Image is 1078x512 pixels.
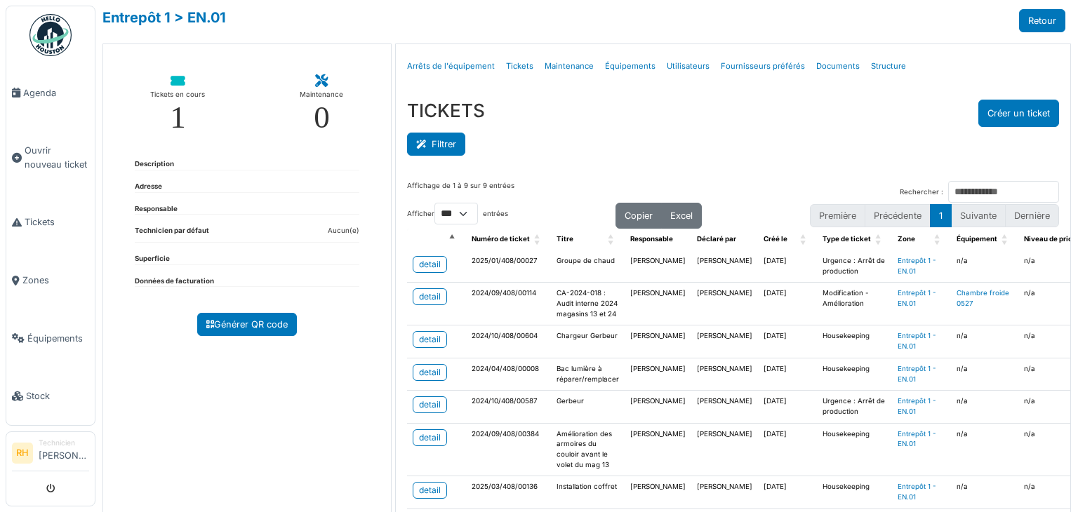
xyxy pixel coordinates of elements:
a: detail [413,429,447,446]
a: Entrepôt 1 - EN.01 [898,483,936,501]
a: Arrêts de l'équipement [401,50,500,83]
span: Type de ticket [823,235,871,243]
td: [PERSON_NAME] [625,391,691,423]
span: Zone: Activate to sort [934,229,943,250]
td: [PERSON_NAME] [691,423,758,476]
a: detail [413,331,447,348]
td: 2024/09/408/00384 [466,423,551,476]
span: Ouvrir nouveau ticket [25,144,89,170]
div: detail [419,366,441,379]
a: Documents [811,50,865,83]
dt: Superficie [135,254,170,264]
td: [PERSON_NAME] [625,325,691,358]
td: n/a [951,423,1018,476]
td: [PERSON_NAME] [691,476,758,508]
button: Excel [661,203,702,229]
td: Housekeeping [817,325,892,358]
a: detail [413,288,447,305]
td: 2024/04/408/00008 [466,358,551,390]
a: Entrepôt 1 - EN.01 [898,430,936,448]
td: [PERSON_NAME] [625,423,691,476]
li: RH [12,443,33,464]
dt: Adresse [135,182,162,192]
a: Tickets [6,194,95,252]
td: CA-2024-018 : Audit interne 2024 magasins 13 et 24 [551,283,625,325]
span: Déclaré par [697,235,736,243]
span: Excel [670,210,693,221]
td: [PERSON_NAME] [625,283,691,325]
td: Modification - Amélioration [817,283,892,325]
a: Utilisateurs [661,50,715,83]
span: Tickets [25,215,89,229]
td: [PERSON_NAME] [691,250,758,283]
a: Tickets en cours 1 [139,64,216,144]
a: Structure [865,50,912,83]
select: Afficherentrées [434,203,478,224]
td: 2025/03/408/00136 [466,476,551,508]
a: Entrepôt 1 - EN.01 [898,289,936,307]
span: Équipement [957,235,997,243]
div: 0 [314,102,330,133]
div: detail [419,290,441,303]
span: Numéro de ticket [472,235,530,243]
div: Tickets en cours [150,88,205,102]
td: 2024/09/408/00114 [466,283,551,325]
span: Créé le [764,235,787,243]
a: Entrepôt 1 - EN.01 [898,397,936,415]
td: [PERSON_NAME] [625,250,691,283]
span: Titre: Activate to sort [608,229,616,250]
a: detail [413,396,447,413]
a: Retour [1019,9,1065,32]
td: n/a [951,250,1018,283]
td: 2024/10/408/00604 [466,325,551,358]
a: Tickets [500,50,539,83]
td: Urgence : Arrêt de production [817,391,892,423]
td: n/a [951,325,1018,358]
td: n/a [951,358,1018,390]
td: Gerbeur [551,391,625,423]
span: Responsable [630,235,673,243]
td: Housekeeping [817,358,892,390]
a: detail [413,364,447,381]
button: 1 [930,204,952,227]
td: [DATE] [758,358,817,390]
nav: pagination [810,204,1059,227]
div: detail [419,484,441,497]
a: Entrepôt 1 [102,9,171,26]
div: Affichage de 1 à 9 sur 9 entrées [407,181,514,203]
span: Zone [898,235,915,243]
label: Afficher entrées [407,203,508,224]
td: [PERSON_NAME] [625,358,691,390]
a: Stock [6,368,95,426]
a: Entrepôt 1 - EN.01 [898,332,936,350]
a: Fournisseurs préférés [715,50,811,83]
a: Zones [6,251,95,309]
td: [DATE] [758,391,817,423]
span: Titre [557,235,573,243]
a: Chambre froide 0527 [957,289,1009,307]
td: Chargeur Gerbeur [551,325,625,358]
span: Créé le: Activate to sort [800,229,808,250]
td: n/a [951,391,1018,423]
a: Entrepôt 1 - EN.01 [898,365,936,383]
div: Technicien [39,438,89,448]
dt: Description [135,159,174,170]
span: Agenda [23,86,89,100]
td: Urgence : Arrêt de production [817,250,892,283]
button: Créer un ticket [978,100,1059,127]
td: 2025/01/408/00027 [466,250,551,283]
td: Housekeeping [817,476,892,508]
a: Générer QR code [197,313,297,336]
dt: Données de facturation [135,276,214,287]
td: [DATE] [758,476,817,508]
span: Équipement: Activate to sort [1002,229,1010,250]
div: detail [419,398,441,411]
td: Groupe de chaud [551,250,625,283]
li: [PERSON_NAME] [39,438,89,468]
td: [PERSON_NAME] [691,391,758,423]
span: Type de ticket: Activate to sort [875,229,884,250]
a: Équipements [599,50,661,83]
span: Équipements [27,332,89,345]
span: Zones [22,274,89,287]
a: detail [413,482,447,499]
